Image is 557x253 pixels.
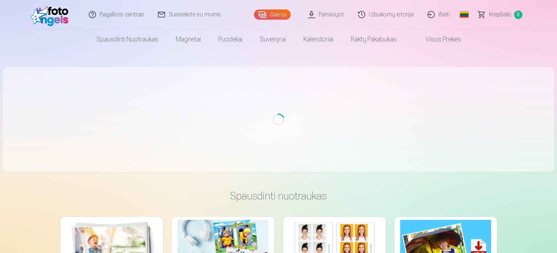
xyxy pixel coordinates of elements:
a: Kalendoriai [295,29,342,50]
a: Magnetai [167,29,210,50]
a: Suvenyrai [251,29,295,50]
a: Puodeliai [210,29,251,50]
img: /fa2 [31,3,72,26]
a: Galerija [254,9,291,20]
h3: Spausdinti nuotraukas [66,189,491,202]
span: 0 [514,11,522,19]
a: Visos prekės [405,29,470,50]
a: Spausdinti nuotraukas [88,29,167,50]
a: Raktų pakabukas [342,29,405,50]
span: Krepšelis [489,10,511,19]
